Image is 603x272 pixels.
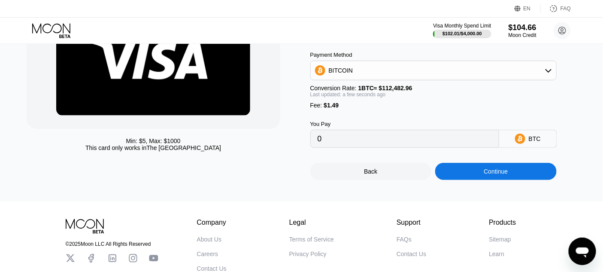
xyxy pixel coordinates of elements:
[397,219,426,226] div: Support
[489,236,511,243] div: Sitemap
[310,163,432,180] div: Back
[197,251,218,257] div: Careers
[489,251,504,257] div: Learn
[509,23,536,32] div: $104.66
[435,163,557,180] div: Continue
[197,265,227,272] div: Contact Us
[442,31,482,36] div: $102.01 / $4,000.00
[289,251,327,257] div: Privacy Policy
[310,102,557,109] div: Fee :
[433,23,491,29] div: Visa Monthly Spend Limit
[126,138,181,144] div: Min: $ 5 , Max: $ 1000
[289,236,334,243] div: Terms of Service
[569,238,596,265] iframe: Button to launch messaging window
[509,32,536,38] div: Moon Credit
[329,67,353,74] div: BITCOIN
[197,219,227,226] div: Company
[489,219,516,226] div: Products
[397,236,412,243] div: FAQs
[310,92,557,98] div: Last updated: a few seconds ago
[358,85,412,92] span: 1 BTC ≈ $112,482.96
[529,135,541,142] div: BTC
[324,102,339,109] span: $1.49
[509,23,536,38] div: $104.66Moon Credit
[561,6,571,12] div: FAQ
[310,85,557,92] div: Conversion Rate:
[433,23,491,38] div: Visa Monthly Spend Limit$102.01/$4,000.00
[484,168,508,175] div: Continue
[524,6,531,12] div: EN
[310,121,499,127] div: You Pay
[197,236,222,243] div: About Us
[311,62,556,79] div: BITCOIN
[397,251,426,257] div: Contact Us
[289,219,334,226] div: Legal
[515,4,541,13] div: EN
[66,241,158,247] div: © 2025 Moon LLC All Rights Reserved
[541,4,571,13] div: FAQ
[85,144,221,151] div: This card only works in The [GEOGRAPHIC_DATA]
[310,52,557,58] div: Payment Method
[364,168,377,175] div: Back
